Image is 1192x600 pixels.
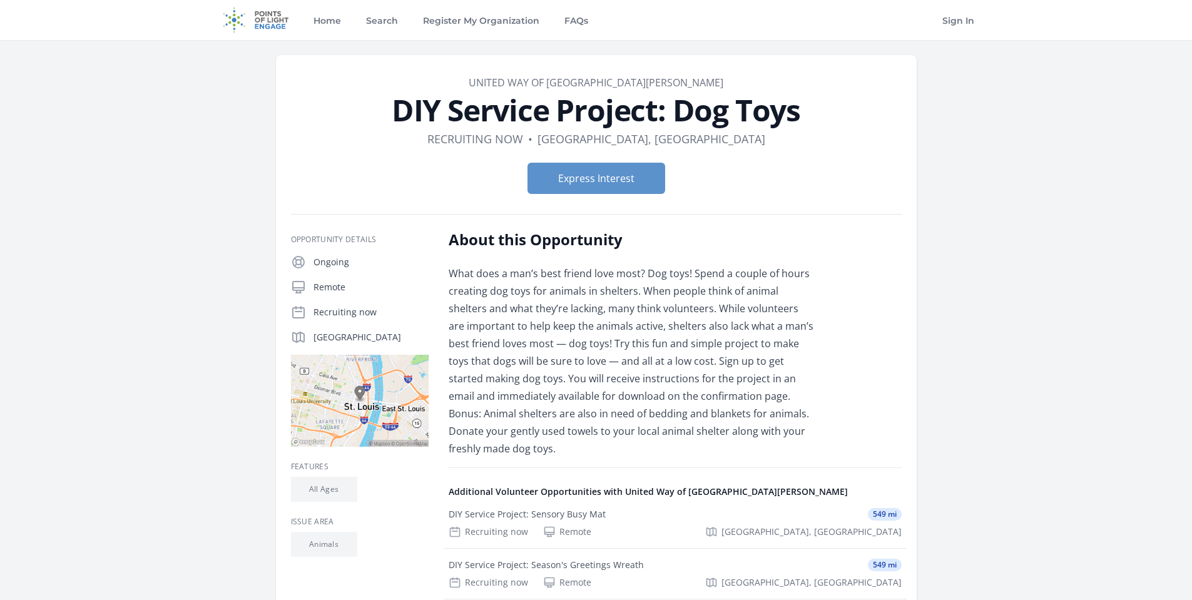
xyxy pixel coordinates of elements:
a: DIY Service Project: Sensory Busy Mat 549 mi Recruiting now Remote [GEOGRAPHIC_DATA], [GEOGRAPHIC... [444,498,907,548]
div: DIY Service Project: Sensory Busy Mat [449,508,606,521]
p: Remote [313,281,429,293]
div: Recruiting now [449,576,528,589]
h3: Opportunity Details [291,235,429,245]
button: Express Interest [527,163,665,194]
img: Map [291,355,429,447]
span: [GEOGRAPHIC_DATA], [GEOGRAPHIC_DATA] [721,576,902,589]
dd: [GEOGRAPHIC_DATA], [GEOGRAPHIC_DATA] [537,130,765,148]
li: All Ages [291,477,357,502]
span: 549 mi [868,508,902,521]
a: United Way of [GEOGRAPHIC_DATA][PERSON_NAME] [469,76,723,89]
div: • [528,130,532,148]
h4: Additional Volunteer Opportunities with United Way of [GEOGRAPHIC_DATA][PERSON_NAME] [449,486,902,498]
span: What does a man’s best friend love most? Dog toys! Spend a couple of hours creating dog toys for ... [449,267,813,455]
div: Remote [543,526,591,538]
p: Ongoing [313,256,429,268]
a: DIY Service Project: Season's Greetings Wreath 549 mi Recruiting now Remote [GEOGRAPHIC_DATA], [G... [444,549,907,599]
li: Animals [291,532,357,557]
h3: Features [291,462,429,472]
p: [GEOGRAPHIC_DATA] [313,331,429,343]
h2: About this Opportunity [449,230,815,250]
div: DIY Service Project: Season's Greetings Wreath [449,559,644,571]
h1: DIY Service Project: Dog Toys [291,95,902,125]
div: Remote [543,576,591,589]
span: [GEOGRAPHIC_DATA], [GEOGRAPHIC_DATA] [721,526,902,538]
h3: Issue area [291,517,429,527]
p: Recruiting now [313,306,429,318]
span: 549 mi [868,559,902,571]
dd: Recruiting now [427,130,523,148]
div: Recruiting now [449,526,528,538]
